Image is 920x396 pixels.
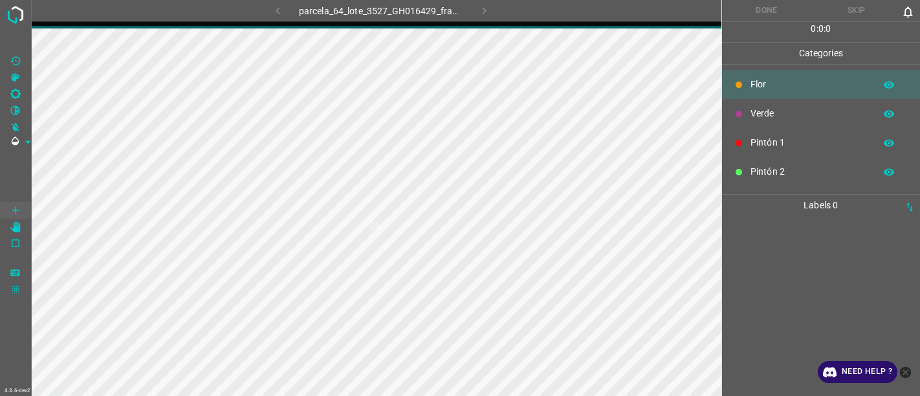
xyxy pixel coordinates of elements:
[750,165,868,179] p: Pintón 2
[811,22,831,42] div: : :
[726,195,917,216] p: Labels 0
[750,107,868,120] p: Verde
[818,22,824,36] p: 0
[370,220,382,234] h1: 0%
[299,3,464,21] h6: parcela_64_lote_3527_GH016429_frame_00168_162529.jpg
[750,136,868,149] p: Pintón 1
[818,361,897,383] a: Need Help ?
[811,22,816,36] p: 0
[1,386,34,396] div: 4.3.6-dev2
[826,22,831,36] p: 0
[750,78,868,91] p: Flor
[4,3,27,27] img: logo
[897,361,914,383] button: close-help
